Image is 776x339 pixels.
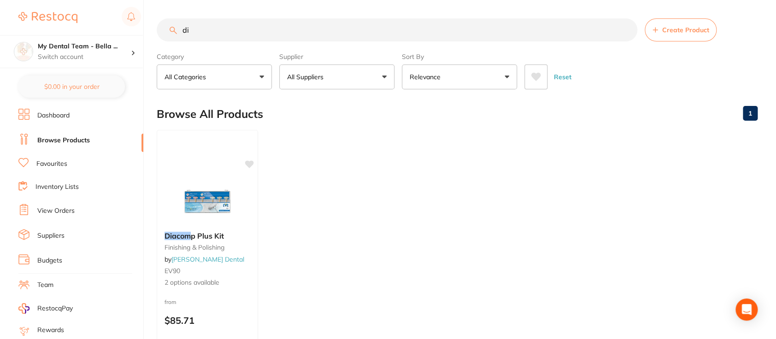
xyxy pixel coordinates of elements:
a: RestocqPay [18,303,73,314]
button: Reset [551,64,574,89]
img: Restocq Logo [18,12,77,23]
span: by [165,255,244,263]
img: RestocqPay [18,303,29,314]
span: Create Product [662,26,709,34]
p: Switch account [38,53,131,62]
a: [PERSON_NAME] Dental [171,255,244,263]
a: Dashboard [37,111,70,120]
span: RestocqPay [37,304,73,313]
span: 2 options available [165,278,250,287]
a: Team [37,281,53,290]
p: Relevance [410,72,444,82]
a: View Orders [37,206,75,216]
h2: Browse All Products [157,108,263,121]
a: Suppliers [37,231,65,240]
button: All Categories [157,64,272,89]
small: finishing & polishing [165,244,250,251]
a: 1 [743,104,758,123]
button: Relevance [402,64,517,89]
span: from [165,298,176,305]
button: Create Product [645,18,717,41]
em: Diacom [165,231,191,240]
span: EV90 [165,267,180,275]
a: Restocq Logo [18,7,77,28]
p: $85.71 [165,315,250,326]
a: Favourites [36,159,67,169]
b: Diacomp Plus Kit [165,232,250,240]
p: All Categories [165,72,210,82]
a: Budgets [37,256,62,265]
label: Category [157,53,272,61]
div: Open Intercom Messenger [735,298,758,321]
img: My Dental Team - Bella Vista [14,42,33,61]
button: All Suppliers [279,64,394,89]
a: Inventory Lists [35,182,79,192]
h4: My Dental Team - Bella Vista [38,42,131,51]
a: Rewards [37,326,64,335]
input: Search Products [157,18,637,41]
button: $0.00 in your order [18,76,125,98]
img: Diacomp Plus Kit [177,178,237,224]
label: Sort By [402,53,517,61]
span: p Plus Kit [191,231,224,240]
p: All Suppliers [287,72,327,82]
label: Supplier [279,53,394,61]
a: Browse Products [37,136,90,145]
